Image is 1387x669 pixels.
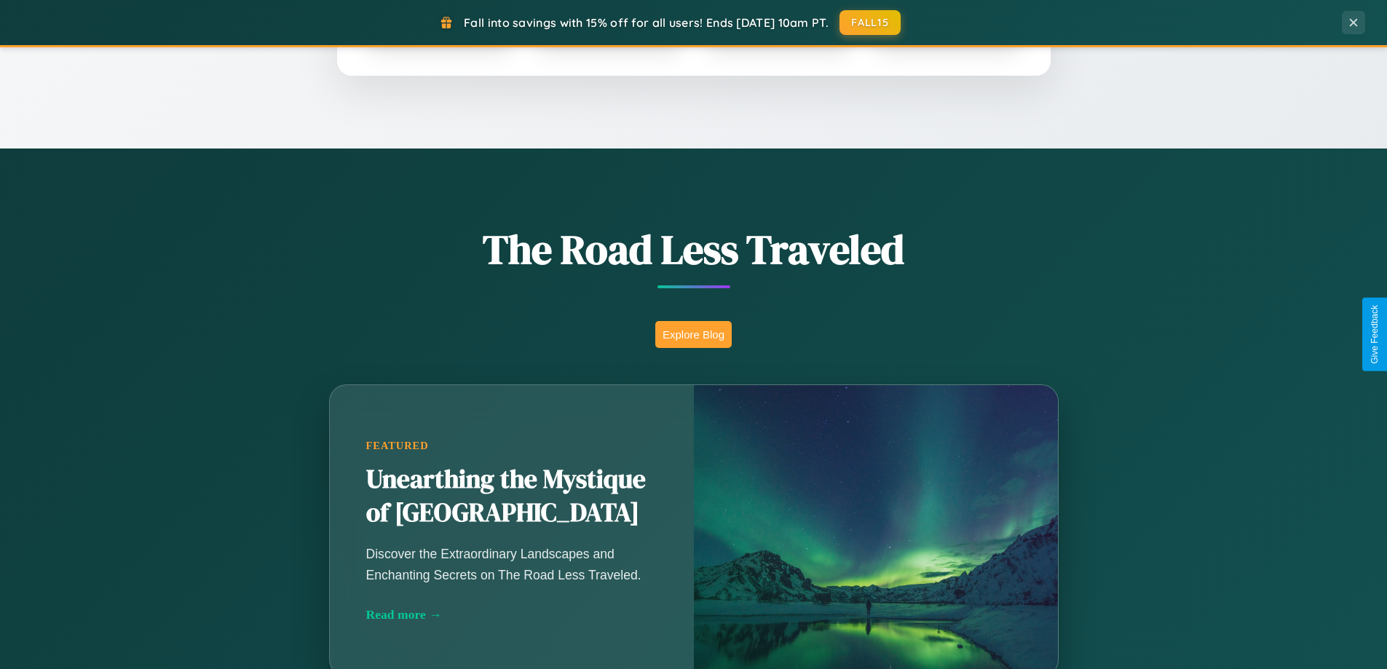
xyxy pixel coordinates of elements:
div: Read more → [366,607,657,622]
h1: The Road Less Traveled [257,221,1131,277]
div: Featured [366,440,657,452]
div: Give Feedback [1370,305,1380,364]
button: FALL15 [839,10,901,35]
p: Discover the Extraordinary Landscapes and Enchanting Secrets on The Road Less Traveled. [366,544,657,585]
h2: Unearthing the Mystique of [GEOGRAPHIC_DATA] [366,463,657,530]
span: Fall into savings with 15% off for all users! Ends [DATE] 10am PT. [464,15,829,30]
button: Explore Blog [655,321,732,348]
